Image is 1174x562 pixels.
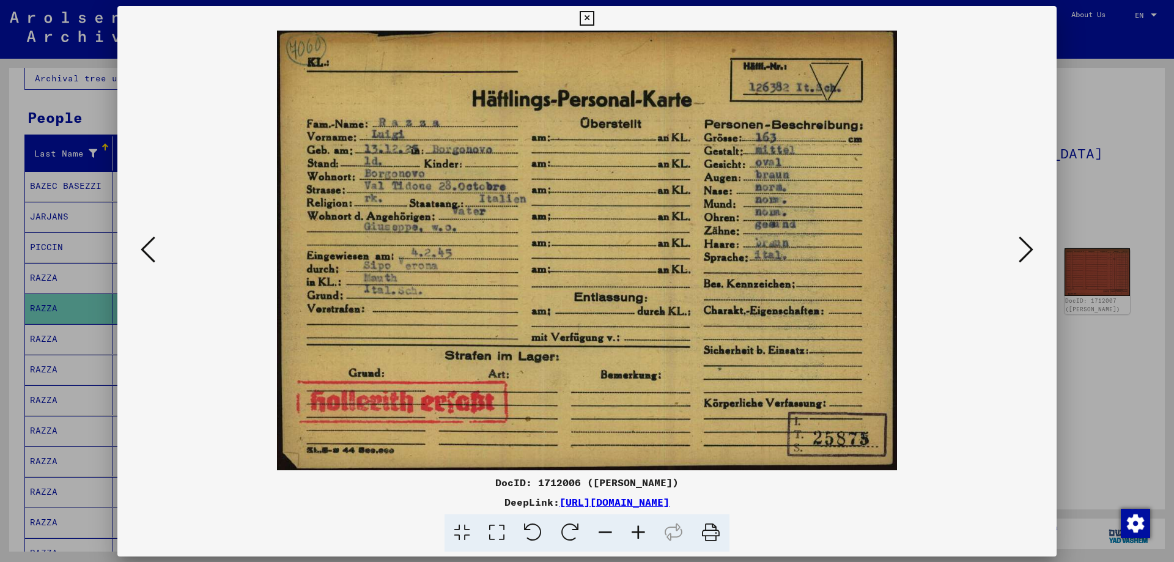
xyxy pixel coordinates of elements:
div: Change consent [1120,508,1150,538]
a: [URL][DOMAIN_NAME] [559,496,670,508]
div: DocID: 1712006 ([PERSON_NAME]) [117,475,1057,490]
img: 001.jpg [159,31,1015,470]
div: DeepLink: [117,495,1057,509]
img: Change consent [1121,509,1150,538]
